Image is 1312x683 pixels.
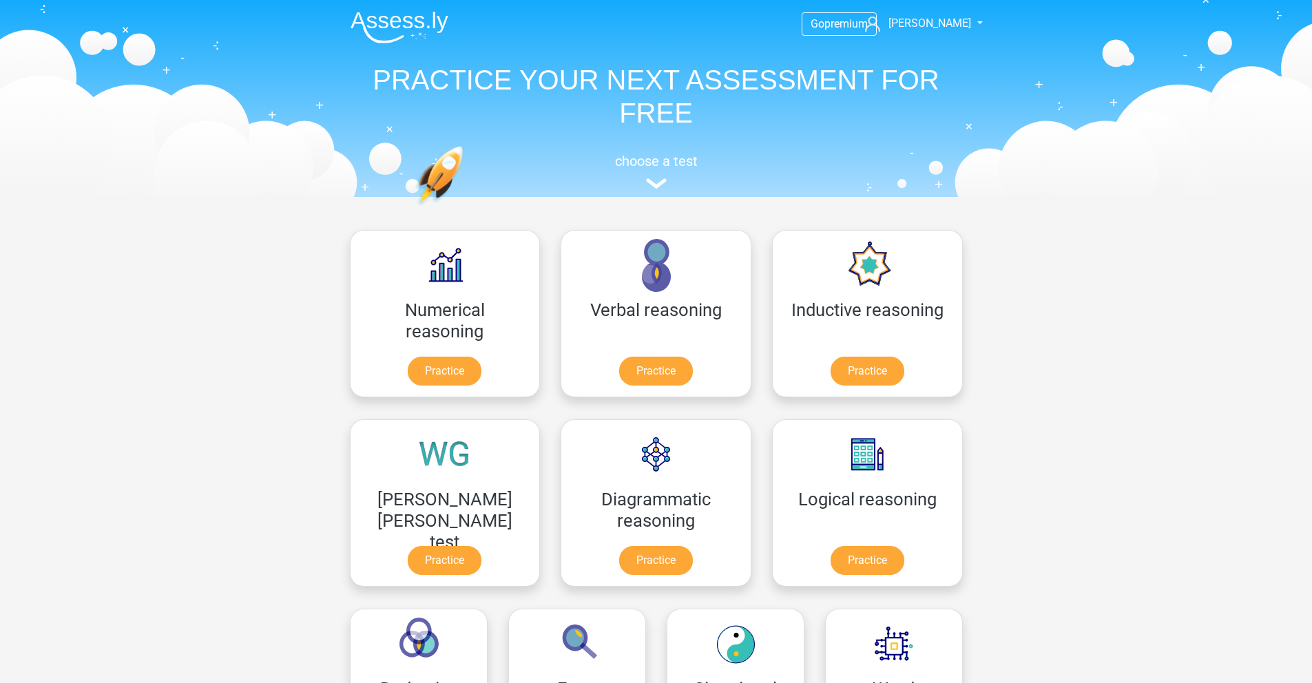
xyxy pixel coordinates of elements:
[340,153,973,169] h5: choose a test
[860,15,972,32] a: [PERSON_NAME]
[824,17,868,30] span: premium
[831,546,904,575] a: Practice
[340,63,973,129] h1: PRACTICE YOUR NEXT ASSESSMENT FOR FREE
[415,146,517,271] img: practice
[408,357,481,386] a: Practice
[408,546,481,575] a: Practice
[646,178,667,189] img: assessment
[619,546,693,575] a: Practice
[340,153,973,189] a: choose a test
[619,357,693,386] a: Practice
[811,17,824,30] span: Go
[831,357,904,386] a: Practice
[888,17,971,30] span: [PERSON_NAME]
[351,11,448,43] img: Assessly
[802,14,876,33] a: Gopremium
